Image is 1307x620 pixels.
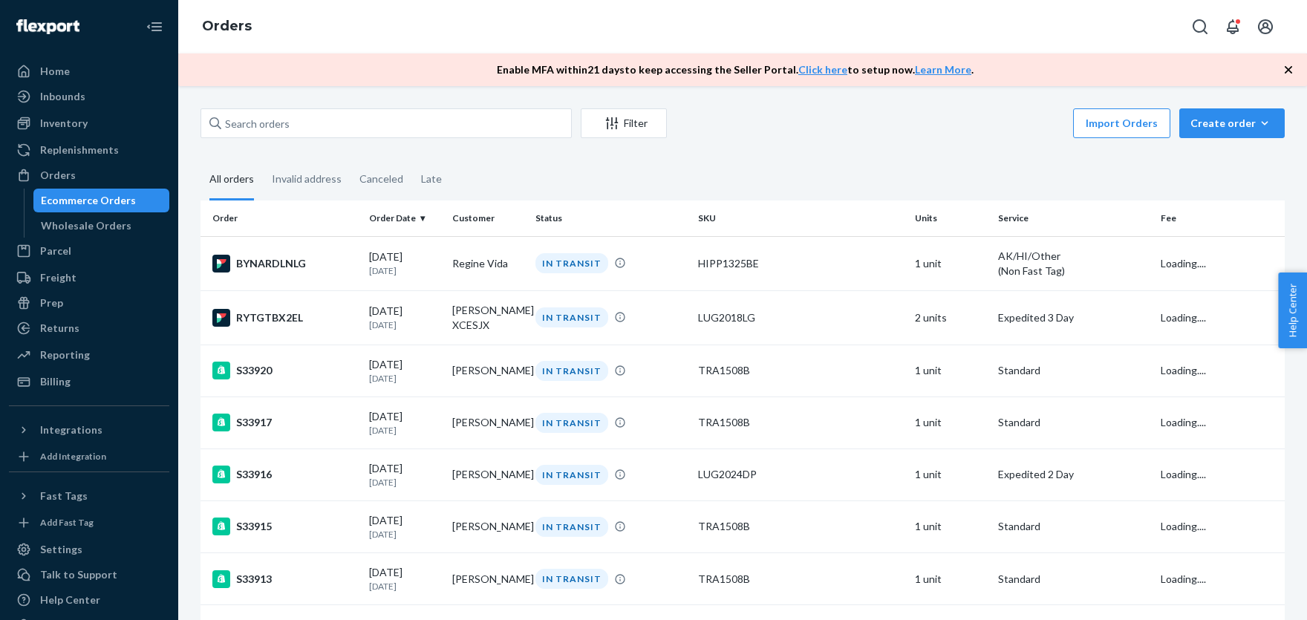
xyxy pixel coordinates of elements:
[446,448,529,500] td: [PERSON_NAME]
[369,264,440,277] p: [DATE]
[1155,397,1285,448] td: Loading....
[33,189,170,212] a: Ecommerce Orders
[998,572,1149,587] p: Standard
[1155,200,1285,236] th: Fee
[1155,236,1285,290] td: Loading....
[369,513,440,541] div: [DATE]
[9,588,169,612] a: Help Center
[40,374,71,389] div: Billing
[212,466,357,483] div: S33916
[40,244,71,258] div: Parcel
[40,89,85,104] div: Inbounds
[535,465,608,485] div: IN TRANSIT
[201,108,572,138] input: Search orders
[209,160,254,200] div: All orders
[9,138,169,162] a: Replenishments
[446,236,529,290] td: Regine Vida
[40,450,106,463] div: Add Integration
[40,321,79,336] div: Returns
[369,424,440,437] p: [DATE]
[369,580,440,593] p: [DATE]
[212,255,357,273] div: BYNARDLNLG
[446,345,529,397] td: [PERSON_NAME]
[446,397,529,448] td: [PERSON_NAME]
[41,218,131,233] div: Wholesale Orders
[40,270,76,285] div: Freight
[41,193,136,208] div: Ecommerce Orders
[1190,116,1274,131] div: Create order
[201,200,363,236] th: Order
[446,500,529,552] td: [PERSON_NAME]
[40,542,82,557] div: Settings
[9,538,169,561] a: Settings
[27,10,94,24] span: Assistenza
[1185,12,1215,42] button: Open Search Box
[9,448,169,466] a: Add Integration
[272,160,342,198] div: Invalid address
[698,256,903,271] div: HIPP1325BE
[16,19,79,34] img: Flexport logo
[202,18,252,34] a: Orders
[212,309,357,327] div: RYTGTBX2EL
[581,108,667,138] button: Filter
[9,514,169,532] a: Add Fast Tag
[363,200,446,236] th: Order Date
[9,343,169,367] a: Reporting
[40,143,119,157] div: Replenishments
[1179,108,1285,138] button: Create order
[1073,108,1170,138] button: Import Orders
[140,12,169,42] button: Close Navigation
[369,319,440,331] p: [DATE]
[369,461,440,489] div: [DATE]
[998,519,1149,534] p: Standard
[529,200,692,236] th: Status
[798,63,847,76] a: Click here
[998,467,1149,482] p: Expedited 2 Day
[535,253,608,273] div: IN TRANSIT
[497,62,974,77] p: Enable MFA within 21 days to keep accessing the Seller Portal. to setup now. .
[421,160,442,198] div: Late
[535,517,608,537] div: IN TRANSIT
[1155,553,1285,605] td: Loading....
[9,418,169,442] button: Integrations
[40,422,102,437] div: Integrations
[9,111,169,135] a: Inventory
[998,415,1149,430] p: Standard
[1155,448,1285,500] td: Loading....
[9,266,169,290] a: Freight
[40,567,117,582] div: Talk to Support
[909,290,992,345] td: 2 units
[1155,500,1285,552] td: Loading....
[535,307,608,327] div: IN TRANSIT
[452,212,524,224] div: Customer
[698,519,903,534] div: TRA1508B
[212,570,357,588] div: S33913
[40,593,100,607] div: Help Center
[1155,290,1285,345] td: Loading....
[212,362,357,379] div: S33920
[535,361,608,381] div: IN TRANSIT
[212,414,357,431] div: S33917
[9,163,169,187] a: Orders
[40,168,76,183] div: Orders
[369,409,440,437] div: [DATE]
[1218,12,1248,42] button: Open notifications
[1278,273,1307,348] button: Help Center
[369,304,440,331] div: [DATE]
[9,316,169,340] a: Returns
[369,357,440,385] div: [DATE]
[909,397,992,448] td: 1 unit
[9,484,169,508] button: Fast Tags
[446,553,529,605] td: [PERSON_NAME]
[535,413,608,433] div: IN TRANSIT
[992,200,1155,236] th: Service
[33,214,170,238] a: Wholesale Orders
[581,116,666,131] div: Filter
[998,249,1149,264] p: AK/HI/Other
[369,372,440,385] p: [DATE]
[9,59,169,83] a: Home
[698,310,903,325] div: LUG2018LG
[40,116,88,131] div: Inventory
[369,249,440,277] div: [DATE]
